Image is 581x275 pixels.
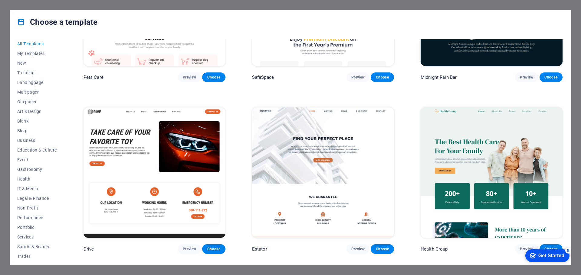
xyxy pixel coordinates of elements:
span: Choose [207,75,220,80]
h4: Choose a template [17,17,97,27]
span: My Templates [17,51,57,56]
button: My Templates [17,49,57,58]
button: Gastronomy [17,165,57,174]
button: Preview [515,244,538,254]
button: Choose [371,72,394,82]
span: Preview [520,247,533,251]
button: Education & Culture [17,145,57,155]
button: New [17,58,57,68]
div: Get Started 5 items remaining, 0% complete [5,3,49,16]
button: IT & Media [17,184,57,193]
span: Blank [17,119,57,123]
span: Preview [351,75,365,80]
p: SafeSpace [252,74,274,80]
span: Preview [183,75,196,80]
span: Choose [544,75,558,80]
button: Preview [178,72,201,82]
button: Choose [202,244,225,254]
button: Trending [17,68,57,78]
span: Trades [17,254,57,259]
span: Preview [183,247,196,251]
button: Business [17,136,57,145]
button: Health [17,174,57,184]
button: Landingpage [17,78,57,87]
span: IT & Media [17,186,57,191]
span: Choose [376,75,389,80]
img: Drive [84,107,225,238]
span: New [17,61,57,66]
button: Non-Profit [17,203,57,213]
button: Services [17,232,57,242]
span: Non-Profit [17,206,57,210]
span: Trending [17,70,57,75]
img: Estator [252,107,394,238]
button: Portfolio [17,222,57,232]
button: Choose [202,72,225,82]
img: Health Group [421,107,563,238]
p: Health Group [421,246,448,252]
span: Preview [351,247,365,251]
button: Choose [371,244,394,254]
span: Multipager [17,90,57,94]
p: Estator [252,246,267,252]
button: Choose [540,244,563,254]
span: Choose [207,247,220,251]
p: Pets Care [84,74,103,80]
span: Legal & Finance [17,196,57,201]
button: Blank [17,116,57,126]
button: Preview [346,244,369,254]
span: Portfolio [17,225,57,230]
p: Drive [84,246,94,252]
button: Trades [17,251,57,261]
span: Performance [17,215,57,220]
div: 5 [45,1,51,7]
button: Preview [515,72,538,82]
button: Event [17,155,57,165]
span: Education & Culture [17,148,57,152]
span: Onepager [17,99,57,104]
span: Business [17,138,57,143]
button: All Templates [17,39,57,49]
span: Gastronomy [17,167,57,172]
button: Preview [346,72,369,82]
button: Legal & Finance [17,193,57,203]
span: Blog [17,128,57,133]
button: Performance [17,213,57,222]
button: Blog [17,126,57,136]
button: Art & Design [17,107,57,116]
button: Preview [178,244,201,254]
span: All Templates [17,41,57,46]
button: Onepager [17,97,57,107]
span: Services [17,235,57,239]
span: Health [17,177,57,181]
p: Midnight Rain Bar [421,74,457,80]
span: Preview [520,75,533,80]
span: Landingpage [17,80,57,85]
button: Choose [540,72,563,82]
button: Multipager [17,87,57,97]
div: Get Started [18,7,44,12]
span: Sports & Beauty [17,244,57,249]
span: Art & Design [17,109,57,114]
button: Sports & Beauty [17,242,57,251]
span: Event [17,157,57,162]
span: Choose [376,247,389,251]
